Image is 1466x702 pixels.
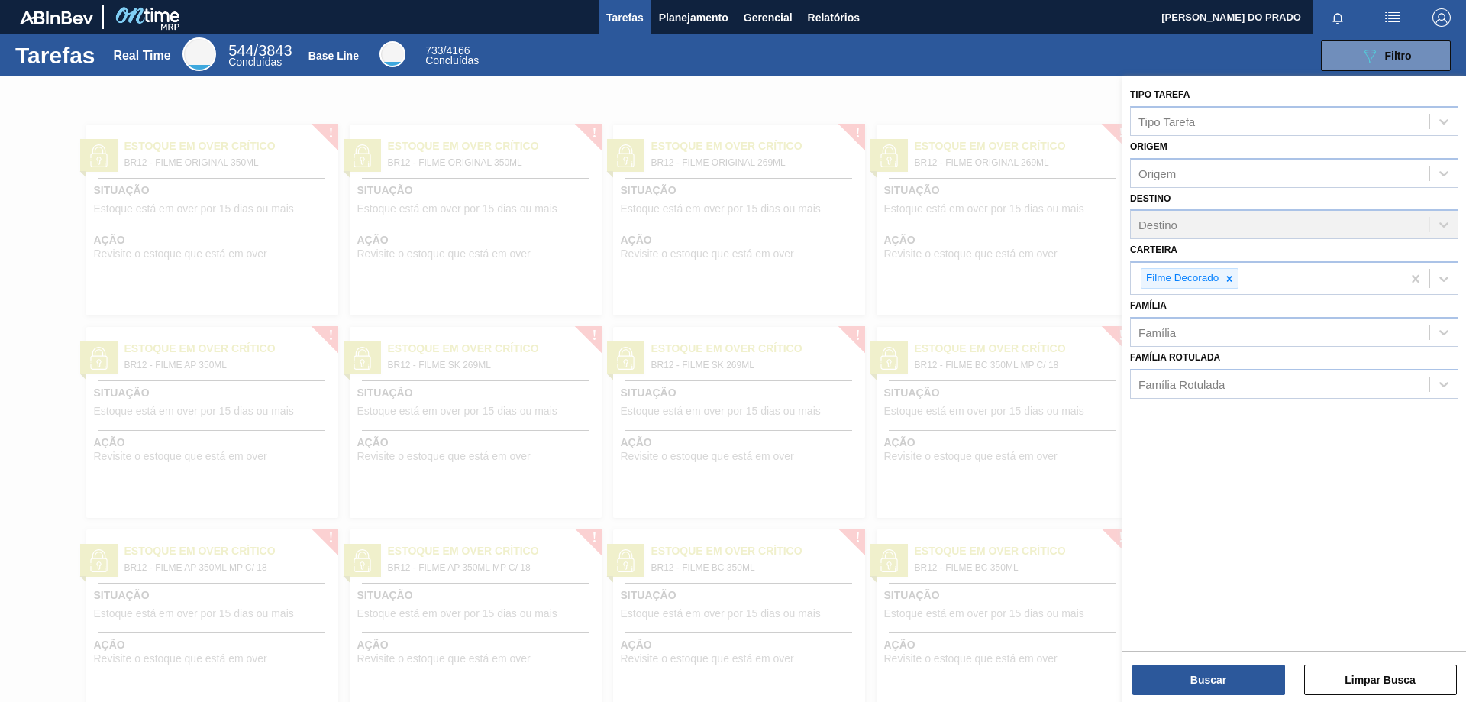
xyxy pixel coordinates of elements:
[1138,167,1176,180] div: Origem
[1130,89,1190,100] label: Tipo Tarefa
[659,8,728,27] span: Planejamento
[1432,8,1451,27] img: Logout
[425,46,479,66] div: Base Line
[228,44,292,67] div: Real Time
[113,49,170,63] div: Real Time
[1138,115,1195,128] div: Tipo Tarefa
[1384,8,1402,27] img: userActions
[20,11,93,24] img: TNhmsLtSVTkK8tSr43FrP2fwEKptu5GPRR3wAAAABJRU5ErkJggg==
[1313,7,1362,28] button: Notificações
[1130,141,1167,152] label: Origem
[425,44,470,57] span: / 4166
[744,8,793,27] span: Gerencial
[228,42,253,59] span: 544
[182,37,216,71] div: Real Time
[228,56,282,68] span: Concluídas
[228,42,292,59] span: / 3843
[1130,352,1220,363] label: Família Rotulada
[15,47,95,64] h1: Tarefas
[425,44,443,57] span: 733
[1321,40,1451,71] button: Filtro
[606,8,644,27] span: Tarefas
[425,54,479,66] span: Concluídas
[808,8,860,27] span: Relatórios
[1130,300,1167,311] label: Família
[1385,50,1412,62] span: Filtro
[1138,325,1176,338] div: Família
[1130,244,1177,255] label: Carteira
[308,50,359,62] div: Base Line
[1138,377,1225,390] div: Família Rotulada
[1141,269,1221,288] div: Filme Decorado
[379,41,405,67] div: Base Line
[1130,193,1171,204] label: Destino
